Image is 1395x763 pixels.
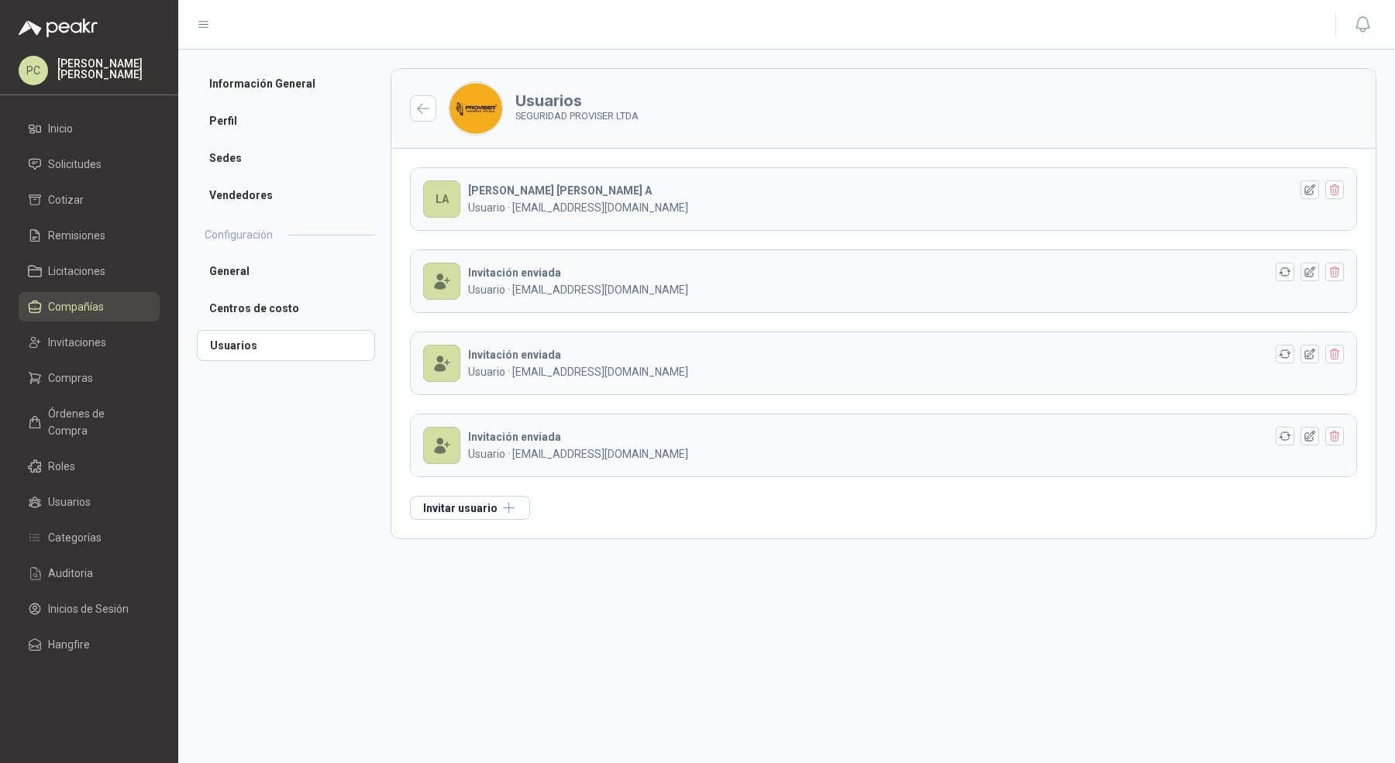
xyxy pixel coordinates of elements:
[19,399,160,445] a: Órdenes de Compra
[19,221,160,250] a: Remisiones
[19,594,160,624] a: Inicios de Sesión
[197,330,375,361] a: Usuarios
[515,93,639,108] h3: Usuarios
[468,349,561,361] b: Invitación enviada
[57,58,160,80] p: [PERSON_NAME] [PERSON_NAME]
[19,56,48,85] div: PC
[468,445,1290,462] p: Usuario · [EMAIL_ADDRESS][DOMAIN_NAME]
[19,185,160,215] a: Cotizar
[468,363,1290,380] p: Usuario · [EMAIL_ADDRESS][DOMAIN_NAME]
[48,263,105,280] span: Licitaciones
[19,523,160,552] a: Categorías
[48,493,91,510] span: Usuarios
[19,292,160,321] a: Compañías
[19,256,160,286] a: Licitaciones
[19,150,160,179] a: Solicitudes
[48,405,145,439] span: Órdenes de Compra
[205,226,273,243] h2: Configuración
[449,82,502,135] img: Company Logo
[48,600,129,617] span: Inicios de Sesión
[19,630,160,659] a: Hangfire
[48,227,105,244] span: Remisiones
[19,452,160,481] a: Roles
[19,114,160,143] a: Inicio
[19,487,160,517] a: Usuarios
[48,120,73,137] span: Inicio
[197,256,375,287] a: General
[48,191,84,208] span: Cotizar
[48,529,102,546] span: Categorías
[48,458,75,475] span: Roles
[468,266,561,279] b: Invitación enviada
[19,559,160,588] a: Auditoria
[468,184,652,197] b: [PERSON_NAME] [PERSON_NAME] A
[48,565,93,582] span: Auditoria
[197,68,375,99] a: Información General
[48,156,102,173] span: Solicitudes
[468,281,1290,298] p: Usuario · [EMAIL_ADDRESS][DOMAIN_NAME]
[48,636,90,653] span: Hangfire
[48,334,106,351] span: Invitaciones
[197,180,375,211] a: Vendedores
[515,108,639,124] p: SEGURIDAD PROVISER LTDA
[197,105,375,136] a: Perfil
[19,363,160,393] a: Compras
[468,199,1290,216] p: Usuario · [EMAIL_ADDRESS][DOMAIN_NAME]
[48,369,93,387] span: Compras
[48,298,104,315] span: Compañías
[19,328,160,357] a: Invitaciones
[410,496,530,520] button: Invitar usuario
[197,143,375,174] a: Sedes
[468,431,561,443] b: Invitación enviada
[423,180,460,218] div: LA
[197,293,375,324] a: Centros de costo
[19,19,98,37] img: Logo peakr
